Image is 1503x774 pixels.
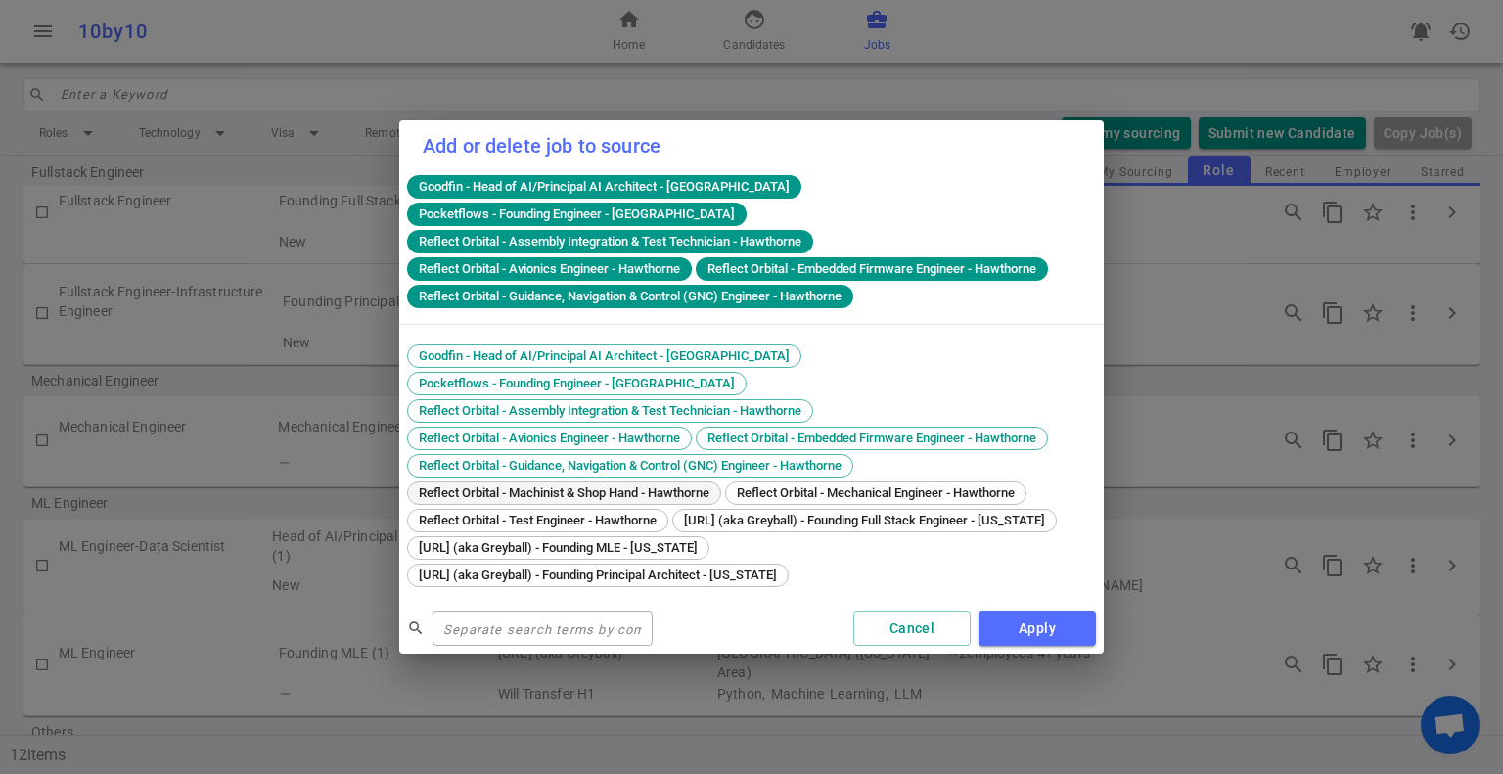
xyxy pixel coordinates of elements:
[412,376,742,390] span: Pocketflows - Founding Engineer - [GEOGRAPHIC_DATA]
[701,431,1043,445] span: Reflect Orbital - Embedded Firmware Engineer - Hawthorne
[700,261,1044,276] span: Reflect Orbital - Embedded Firmware Engineer - Hawthorne
[411,179,797,194] span: Goodfin - Head of AI/Principal AI Architect - [GEOGRAPHIC_DATA]
[411,261,688,276] span: Reflect Orbital - Avionics Engineer - Hawthorne
[411,289,849,303] span: Reflect Orbital - Guidance, Navigation & Control (GNC) Engineer - Hawthorne
[411,234,809,249] span: Reflect Orbital - Assembly Integration & Test Technician - Hawthorne
[412,568,784,582] span: [URL] (aka Greyball) - Founding Principal Architect - [US_STATE]
[412,403,808,418] span: Reflect Orbital - Assembly Integration & Test Technician - Hawthorne
[677,513,1052,527] span: [URL] (aka Greyball) - Founding Full Stack Engineer - [US_STATE]
[979,611,1096,647] button: Apply
[412,458,848,473] span: Reflect Orbital - Guidance, Navigation & Control (GNC) Engineer - Hawthorne
[730,485,1022,500] span: Reflect Orbital - Mechanical Engineer - Hawthorne
[433,613,653,644] input: Separate search terms by comma or space
[412,540,705,555] span: [URL] (aka Greyball) - Founding MLE - [US_STATE]
[412,513,663,527] span: Reflect Orbital - Test Engineer - Hawthorne
[407,619,425,637] span: search
[399,120,1104,171] h2: Add or delete job to source
[412,431,687,445] span: Reflect Orbital - Avionics Engineer - Hawthorne
[412,348,797,363] span: Goodfin - Head of AI/Principal AI Architect - [GEOGRAPHIC_DATA]
[412,485,716,500] span: Reflect Orbital - Machinist & Shop Hand - Hawthorne
[853,611,971,647] button: Cancel
[411,206,743,221] span: Pocketflows - Founding Engineer - [GEOGRAPHIC_DATA]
